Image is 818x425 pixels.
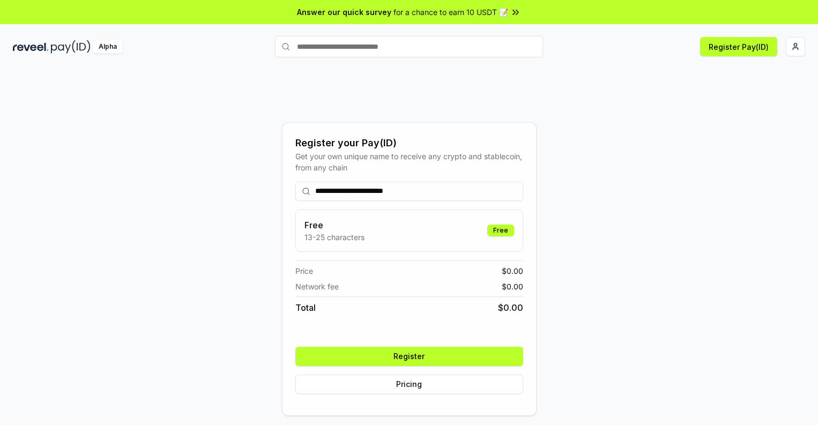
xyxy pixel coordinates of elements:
[13,40,49,54] img: reveel_dark
[295,136,523,151] div: Register your Pay(ID)
[700,37,777,56] button: Register Pay(ID)
[295,265,313,277] span: Price
[295,347,523,366] button: Register
[502,281,523,292] span: $ 0.00
[295,375,523,394] button: Pricing
[498,301,523,314] span: $ 0.00
[93,40,123,54] div: Alpha
[295,281,339,292] span: Network fee
[502,265,523,277] span: $ 0.00
[295,301,316,314] span: Total
[51,40,91,54] img: pay_id
[295,151,523,173] div: Get your own unique name to receive any crypto and stablecoin, from any chain
[393,6,508,18] span: for a chance to earn 10 USDT 📝
[304,232,365,243] p: 13-25 characters
[487,225,514,236] div: Free
[297,6,391,18] span: Answer our quick survey
[304,219,365,232] h3: Free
